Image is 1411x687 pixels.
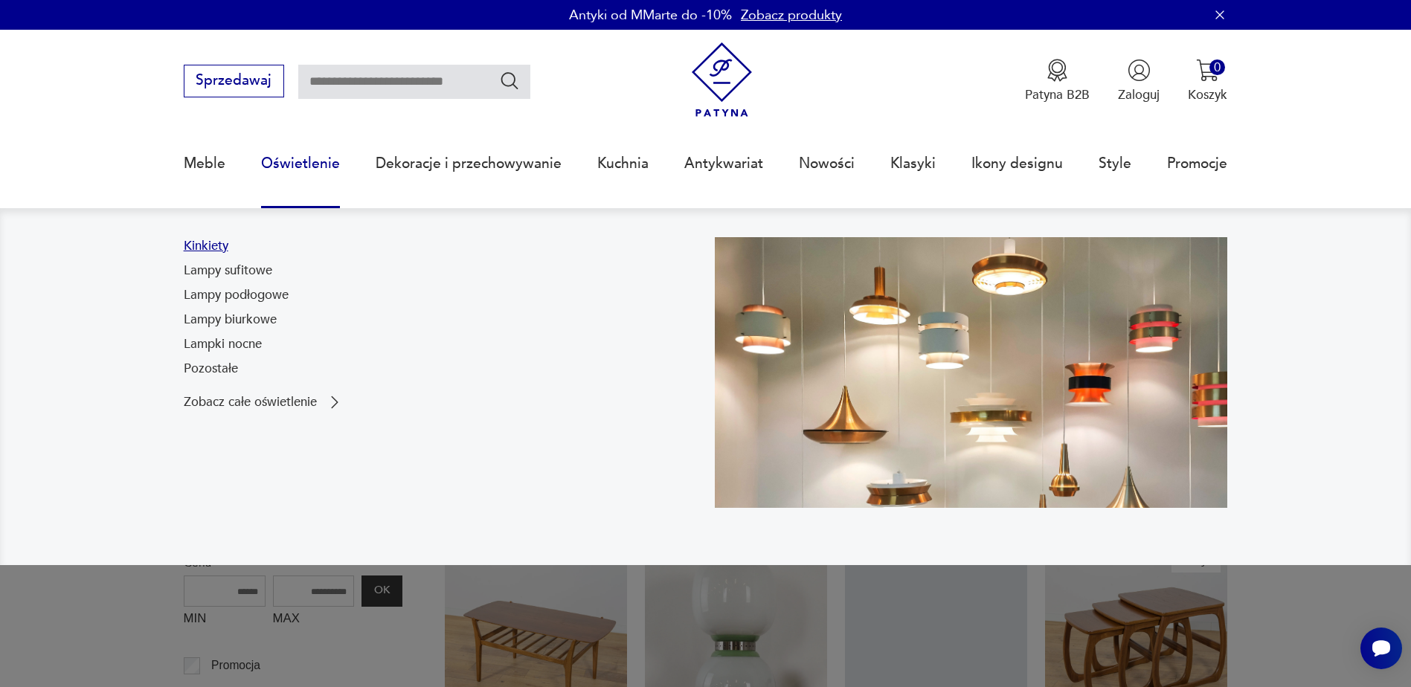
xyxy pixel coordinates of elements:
a: Pozostałe [184,360,238,378]
img: a9d990cd2508053be832d7f2d4ba3cb1.jpg [715,237,1228,509]
p: Antyki od MMarte do -10% [569,6,732,25]
a: Zobacz produkty [741,6,842,25]
img: Patyna - sklep z meblami i dekoracjami vintage [684,42,759,117]
a: Ikona medaluPatyna B2B [1025,59,1090,103]
a: Lampy podłogowe [184,286,289,304]
p: Zaloguj [1118,86,1160,103]
img: Ikona koszyka [1196,59,1219,82]
a: Lampy sufitowe [184,262,272,280]
button: Szukaj [499,70,521,91]
p: Zobacz całe oświetlenie [184,396,317,408]
a: Kuchnia [597,129,649,198]
a: Antykwariat [684,129,763,198]
button: 0Koszyk [1188,59,1227,103]
button: Sprzedawaj [184,65,284,97]
a: Sprzedawaj [184,76,284,88]
a: Ikony designu [971,129,1063,198]
a: Oświetlenie [261,129,340,198]
a: Dekoracje i przechowywanie [376,129,562,198]
div: 0 [1209,59,1225,75]
a: Klasyki [890,129,936,198]
a: Promocje [1167,129,1227,198]
p: Patyna B2B [1025,86,1090,103]
p: Koszyk [1188,86,1227,103]
a: Lampy biurkowe [184,311,277,329]
iframe: Smartsupp widget button [1360,628,1402,669]
button: Patyna B2B [1025,59,1090,103]
a: Lampki nocne [184,335,262,353]
button: Zaloguj [1118,59,1160,103]
a: Kinkiety [184,237,228,255]
a: Nowości [799,129,855,198]
img: Ikonka użytkownika [1128,59,1151,82]
img: Ikona medalu [1046,59,1069,82]
a: Meble [184,129,225,198]
a: Style [1099,129,1131,198]
a: Zobacz całe oświetlenie [184,393,344,411]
